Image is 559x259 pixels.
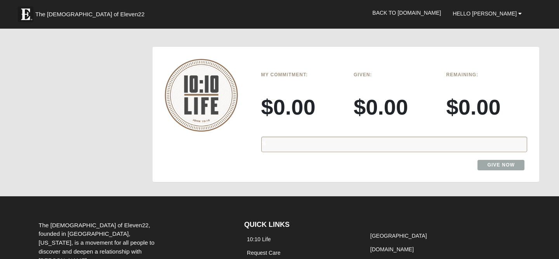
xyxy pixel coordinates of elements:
h3: $0.00 [261,94,342,120]
img: Eleven22 logo [18,7,33,22]
a: [GEOGRAPHIC_DATA] [370,233,427,239]
a: Back to [DOMAIN_NAME] [366,3,447,22]
h4: QUICK LINKS [244,221,356,229]
h6: My Commitment: [261,72,342,77]
span: Hello [PERSON_NAME] [453,10,517,17]
a: Hello [PERSON_NAME] [447,4,528,23]
a: The [DEMOGRAPHIC_DATA] of Eleven22 [14,3,169,22]
a: [DOMAIN_NAME] [370,246,414,252]
h6: Remaining: [446,72,528,77]
a: Request Care [247,250,280,256]
img: 10-10-Life-logo-round-no-scripture.png [165,59,238,132]
h6: Given: [354,72,435,77]
h3: $0.00 [446,94,528,120]
a: Give Now [477,160,524,170]
h3: $0.00 [354,94,435,120]
a: 10:10 Life [247,236,271,242]
span: The [DEMOGRAPHIC_DATA] of Eleven22 [35,10,144,18]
